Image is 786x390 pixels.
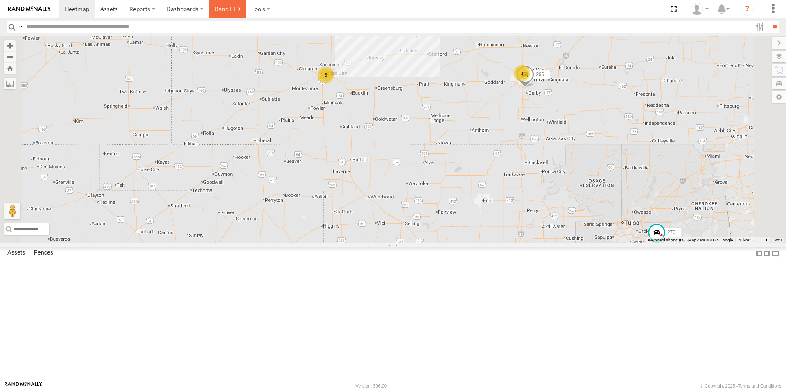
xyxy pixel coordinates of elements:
[5,382,42,390] a: Visit our Website
[688,3,711,15] div: Mary Lewis
[356,383,387,388] div: Version: 306.00
[735,237,770,243] button: Map Scale: 20 km per 40 pixels
[4,78,16,89] label: Measure
[648,237,683,243] button: Keyboard shortcuts
[741,2,754,16] i: ?
[774,238,782,241] a: Terms (opens in new tab)
[4,51,16,63] button: Zoom out
[763,247,771,259] label: Dock Summary Table to the Right
[688,238,733,242] span: Map data ©2025 Google
[772,91,786,103] label: Map Settings
[738,238,749,242] span: 20 km
[667,230,675,235] span: 270
[3,248,29,259] label: Assets
[752,21,770,33] label: Search Filter Options
[4,63,16,74] button: Zoom Home
[30,248,57,259] label: Fences
[318,67,334,83] div: 3
[536,72,544,77] span: 296
[514,65,530,81] div: 3
[755,247,763,259] label: Dock Summary Table to the Left
[4,203,20,219] button: Drag Pegman onto the map to open Street View
[17,21,24,33] label: Search Query
[4,40,16,51] button: Zoom in
[8,6,51,12] img: rand-logo.svg
[700,383,781,388] div: © Copyright 2025 -
[772,247,780,259] label: Hide Summary Table
[738,383,781,388] a: Terms and Conditions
